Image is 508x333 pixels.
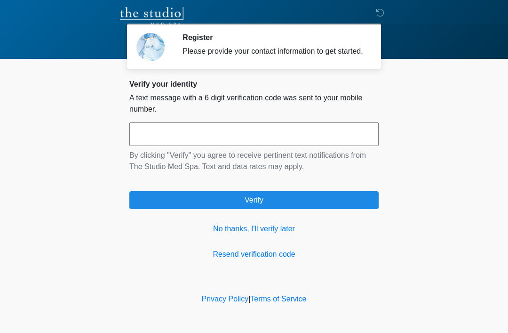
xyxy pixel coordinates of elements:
img: Agent Avatar [136,33,165,61]
h2: Register [183,33,365,42]
a: | [248,295,250,303]
p: A text message with a 6 digit verification code was sent to your mobile number. [129,92,379,115]
h2: Verify your identity [129,80,379,89]
a: Privacy Policy [202,295,249,303]
div: Please provide your contact information to get started. [183,46,365,57]
a: Terms of Service [250,295,306,303]
a: Resend verification code [129,249,379,260]
p: By clicking "Verify" you agree to receive pertinent text notifications from The Studio Med Spa. T... [129,150,379,172]
img: The Studio Med Spa Logo [120,7,183,26]
button: Verify [129,191,379,209]
a: No thanks, I'll verify later [129,223,379,235]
